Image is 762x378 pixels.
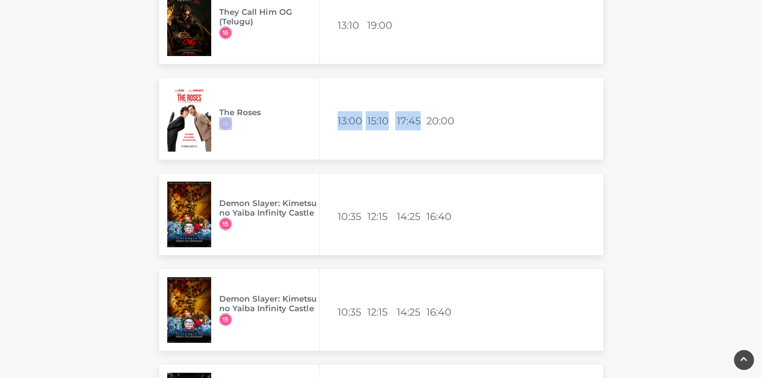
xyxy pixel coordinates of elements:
li: 10:35 [338,207,366,226]
li: 13:00 [338,111,366,130]
li: 19:00 [367,16,395,35]
li: 12:15 [367,302,395,322]
li: 20:00 [426,111,454,130]
li: 12:15 [367,207,395,226]
li: 16:40 [426,302,454,322]
li: 13:10 [338,16,366,35]
h3: The Roses [219,108,319,117]
li: 14:25 [397,207,425,226]
li: 14:25 [397,302,425,322]
h3: They Call Him OG (Telugu) [219,7,319,26]
li: 15:10 [367,111,395,130]
h3: Demon Slayer: Kimetsu no Yaiba Infinity Castle [219,294,319,313]
li: 16:40 [426,207,454,226]
li: 17:45 [397,111,425,130]
li: 10:35 [338,302,366,322]
h3: Demon Slayer: Kimetsu no Yaiba Infinity Castle [219,198,319,218]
